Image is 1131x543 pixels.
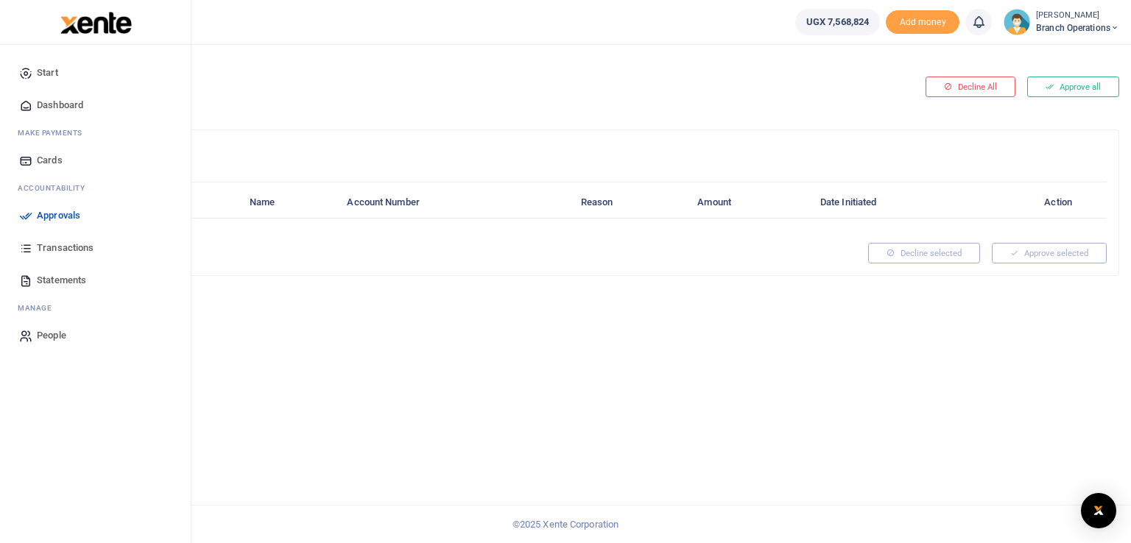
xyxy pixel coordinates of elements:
[12,89,179,121] a: Dashboard
[52,85,761,110] a: Back to categories
[886,15,959,26] a: Add money
[37,98,83,113] span: Dashboard
[572,187,689,219] th: Reason: activate to sort column ascending
[25,127,82,138] span: ake Payments
[1036,10,1119,22] small: [PERSON_NAME]
[12,319,179,352] a: People
[795,9,880,35] a: UGX 7,568,824
[12,121,179,144] li: M
[926,77,1015,97] button: Decline All
[1036,21,1119,35] span: Branch Operations
[242,187,339,219] th: Name: activate to sort column ascending
[689,187,812,219] th: Amount: activate to sort column ascending
[37,328,66,343] span: People
[12,177,179,199] li: Ac
[339,187,572,219] th: Account Number: activate to sort column ascending
[12,199,179,232] a: Approvals
[60,12,132,34] img: logo-large
[59,16,132,27] a: logo-small logo-large logo-large
[1004,9,1119,35] a: profile-user [PERSON_NAME] Branch Operations
[812,187,1001,219] th: Date Initiated: activate to sort column ascending
[789,9,886,35] li: Wallet ballance
[1081,493,1116,528] div: Open Intercom Messenger
[12,144,179,177] a: Cards
[886,10,959,35] span: Add money
[56,63,761,79] h4: Pending your approval
[12,57,179,89] a: Start
[68,142,1107,158] h4: Account Transfer
[37,241,94,255] span: Transactions
[37,208,80,223] span: Approvals
[1027,77,1119,97] button: Approve all
[1004,9,1030,35] img: profile-user
[12,264,179,297] a: Statements
[37,273,86,288] span: Statements
[25,302,52,313] span: anage
[29,182,85,194] span: countability
[37,65,58,80] span: Start
[37,153,63,168] span: Cards
[1001,187,1107,219] th: Action: activate to sort column ascending
[806,15,869,29] span: UGX 7,568,824
[12,297,179,319] li: M
[886,10,959,35] li: Toup your wallet
[12,232,179,264] a: Transactions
